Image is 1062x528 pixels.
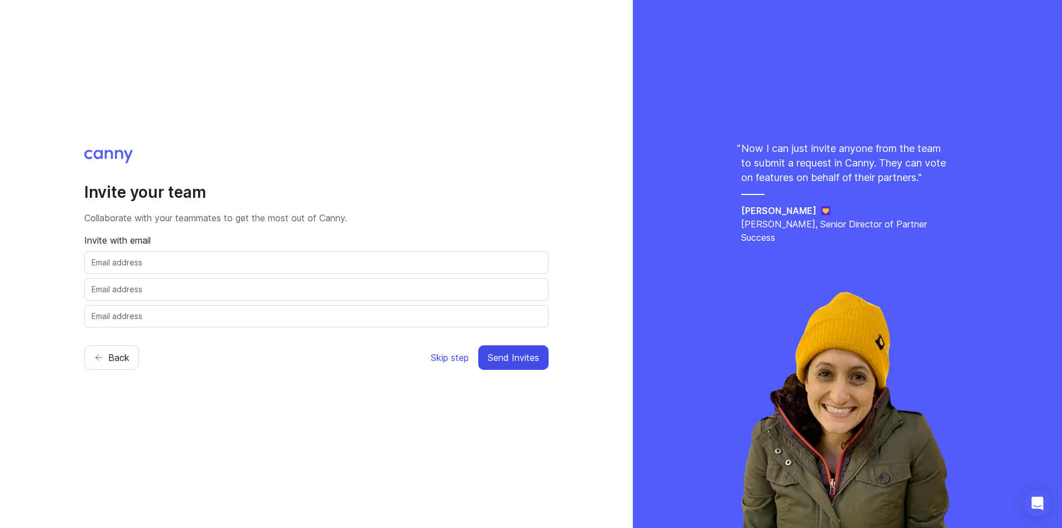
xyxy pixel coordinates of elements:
[92,310,541,322] input: Email address
[741,141,953,185] p: Now I can just invite anyone from the team to submit a request in Canny. They can vote on feature...
[741,217,953,244] p: [PERSON_NAME], Senior Director of Partner Success
[84,345,139,370] button: Back
[92,283,541,296] input: Email address
[84,211,549,225] p: Collaborate with your teammates to get the most out of Canny.
[741,204,816,217] h5: [PERSON_NAME]
[84,182,549,202] h2: Invite your team
[478,345,549,370] button: Send Invites
[430,345,469,370] button: Skip step
[488,351,539,364] span: Send Invites
[733,282,961,528] img: rachel-ec36006e32d921eccbc7237da87631ad.webp
[92,256,541,269] input: Email address
[431,351,469,364] span: Skip step
[821,206,830,215] img: Jane logo
[84,150,133,163] img: Canny logo
[1024,490,1051,517] div: Open Intercom Messenger
[108,351,129,364] span: Back
[84,234,549,247] p: Invite with email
